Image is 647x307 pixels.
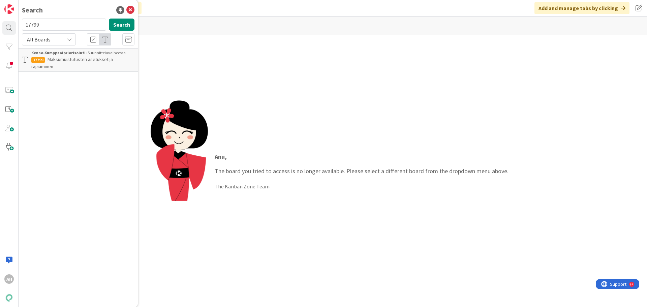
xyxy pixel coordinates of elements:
p: The board you tried to access is no longer available. Please select a different board from the dr... [215,152,509,176]
a: Kenno-Kumppanipriorisointi ›Suunnitteluvaiheessa17799Maksumuistutusten asetukset ja rajaaminen [19,48,138,72]
div: 17799 [31,57,45,63]
span: Maksumuistutusten asetukset ja rajaaminen [31,56,113,69]
img: Visit kanbanzone.com [4,4,14,14]
span: Support [14,1,31,9]
img: avatar [4,293,14,303]
div: Search [22,5,43,15]
strong: Anu , [215,153,227,160]
div: Suunnitteluvaiheessa [31,50,134,56]
button: Search [109,19,134,31]
div: AH [4,274,14,284]
div: 9+ [34,3,37,8]
div: The Kanban Zone Team [215,182,509,190]
input: Search for title... [22,19,106,31]
div: Add and manage tabs by clicking [534,2,629,14]
b: Kenno-Kumppanipriorisointi › [31,50,88,55]
span: All Boards [27,36,51,43]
